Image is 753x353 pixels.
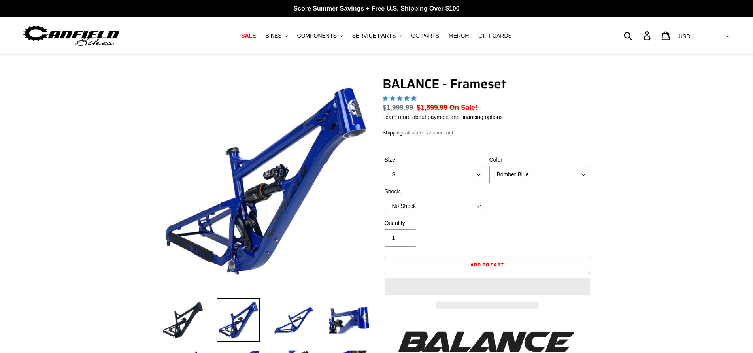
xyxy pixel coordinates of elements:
img: Load image into Gallery viewer, BALANCE - Frameset [327,298,371,342]
img: Load image into Gallery viewer, BALANCE - Frameset [161,298,205,342]
button: SERVICE PARTS [348,30,406,41]
label: Size [385,156,485,164]
a: GIFT CARDS [474,30,516,41]
button: BIKES [261,30,291,41]
span: $1,599.99 [417,104,447,111]
span: MERCH [449,32,469,39]
s: $1,999.99 [383,104,413,111]
span: GIFT CARDS [478,32,512,39]
span: COMPONENTS [297,32,337,39]
button: Add to cart [385,257,590,274]
span: SALE [241,32,256,39]
span: GG PARTS [411,32,439,39]
img: BALANCE - Frameset [163,78,369,284]
a: Learn more about payment and financing options [383,114,503,120]
img: Load image into Gallery viewer, BALANCE - Frameset [217,298,260,342]
input: Search [628,27,648,44]
a: MERCH [445,30,473,41]
img: Load image into Gallery viewer, BALANCE - Frameset [272,298,315,342]
a: GG PARTS [407,30,443,41]
span: BIKES [265,32,281,39]
span: Add to cart [470,261,504,268]
h1: BALANCE - Frameset [383,76,592,91]
button: COMPONENTS [293,30,347,41]
a: SALE [237,30,260,41]
span: SERVICE PARTS [352,32,396,39]
span: 5.00 stars [383,95,418,102]
div: calculated at checkout. [383,129,592,137]
label: Quantity [385,219,485,227]
img: Canfield Bikes [22,23,121,48]
label: Color [489,156,590,164]
a: Shipping [383,130,403,136]
label: Shock [385,187,485,196]
span: On Sale! [449,102,477,113]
